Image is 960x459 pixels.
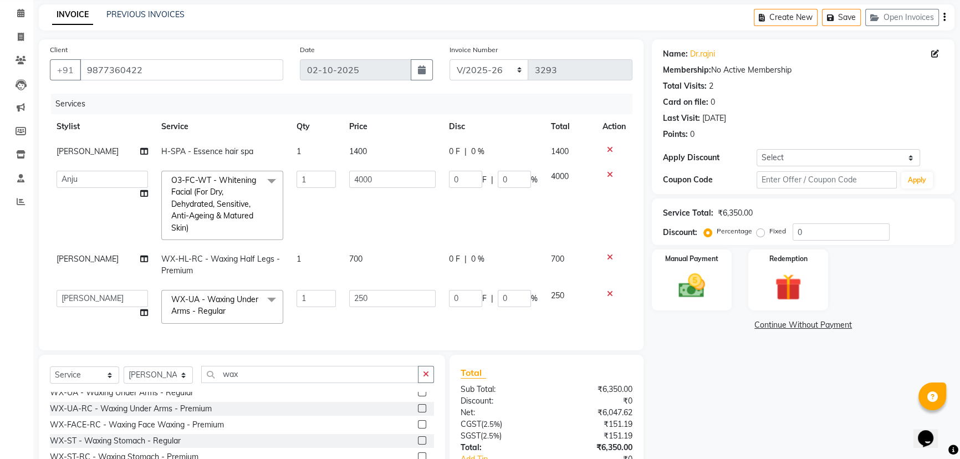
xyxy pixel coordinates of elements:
span: 700 [551,254,564,264]
th: Qty [290,114,343,139]
button: +91 [50,59,81,80]
th: Total [544,114,596,139]
a: x [226,306,231,316]
span: 2.5% [483,431,499,440]
span: WX-UA - Waxing Under Arms - Regular [171,294,258,316]
button: Create New [754,9,818,26]
span: WX-HL-RC - Waxing Half Legs - Premium [161,254,280,276]
span: 700 [349,254,362,264]
div: Last Visit: [663,113,700,124]
label: Invoice Number [450,45,498,55]
span: 1 [297,146,301,156]
span: SGST [461,431,481,441]
span: | [464,146,467,157]
span: H-SPA - Essence hair spa [161,146,253,156]
label: Fixed [769,226,786,236]
div: ₹151.19 [547,430,641,442]
div: No Active Membership [663,64,943,76]
div: Sub Total: [452,384,547,395]
th: Action [596,114,632,139]
div: ₹6,047.62 [547,407,641,419]
div: ₹151.19 [547,419,641,430]
img: _gift.svg [767,271,810,304]
a: Continue Without Payment [654,319,952,331]
label: Percentage [717,226,752,236]
th: Disc [442,114,544,139]
span: % [531,293,538,304]
th: Stylist [50,114,155,139]
div: 2 [709,80,713,92]
span: 0 % [471,253,484,265]
span: CGST [461,419,481,429]
a: PREVIOUS INVOICES [106,9,185,19]
button: Open Invoices [865,9,939,26]
a: x [188,223,193,233]
div: ( ) [452,430,547,442]
div: Service Total: [663,207,713,219]
div: [DATE] [702,113,726,124]
div: Discount: [452,395,547,407]
span: | [491,174,493,186]
a: Dr.rajni [690,48,715,60]
div: WX-UA-RC - Waxing Under Arms - Premium [50,403,212,415]
span: Total [461,367,486,379]
iframe: chat widget [913,415,949,448]
span: F [482,174,487,186]
div: Name: [663,48,688,60]
span: 1 [297,254,301,264]
span: 0 F [449,253,460,265]
img: _cash.svg [670,271,713,301]
div: Total: [452,442,547,453]
button: Save [822,9,861,26]
input: Search by Name/Mobile/Email/Code [80,59,283,80]
span: 0 F [449,146,460,157]
div: 0 [711,96,715,108]
div: WX-UA - Waxing Under Arms - Regular [50,387,193,399]
div: Apply Discount [663,152,757,164]
label: Manual Payment [665,254,718,264]
div: Services [51,94,641,114]
span: F [482,293,487,304]
div: ₹6,350.00 [547,384,641,395]
span: O3-FC-WT - Whitening Facial (For Dry, Dehydrated, Sensitive, Anti-Ageing & Matured Skin) [171,175,256,233]
th: Service [155,114,290,139]
div: ₹6,350.00 [718,207,753,219]
span: 1400 [349,146,367,156]
div: Card on file: [663,96,708,108]
span: 250 [551,290,564,300]
div: Discount: [663,227,697,238]
div: Coupon Code [663,174,757,186]
span: 1400 [551,146,569,156]
div: 0 [690,129,695,140]
div: ₹6,350.00 [547,442,641,453]
label: Client [50,45,68,55]
div: ( ) [452,419,547,430]
span: | [464,253,467,265]
div: Total Visits: [663,80,707,92]
div: Net: [452,407,547,419]
label: Redemption [769,254,808,264]
span: | [491,293,493,304]
span: 4000 [551,171,569,181]
label: Date [300,45,315,55]
span: [PERSON_NAME] [57,146,119,156]
div: WX-ST - Waxing Stomach - Regular [50,435,181,447]
button: Apply [901,172,933,188]
div: Membership: [663,64,711,76]
span: % [531,174,538,186]
div: ₹0 [547,395,641,407]
input: Search or Scan [201,366,418,383]
span: [PERSON_NAME] [57,254,119,264]
input: Enter Offer / Coupon Code [757,171,897,188]
th: Price [343,114,442,139]
div: WX-FACE-RC - Waxing Face Waxing - Premium [50,419,224,431]
div: Points: [663,129,688,140]
span: 0 % [471,146,484,157]
a: INVOICE [52,5,93,25]
span: 2.5% [483,420,500,429]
